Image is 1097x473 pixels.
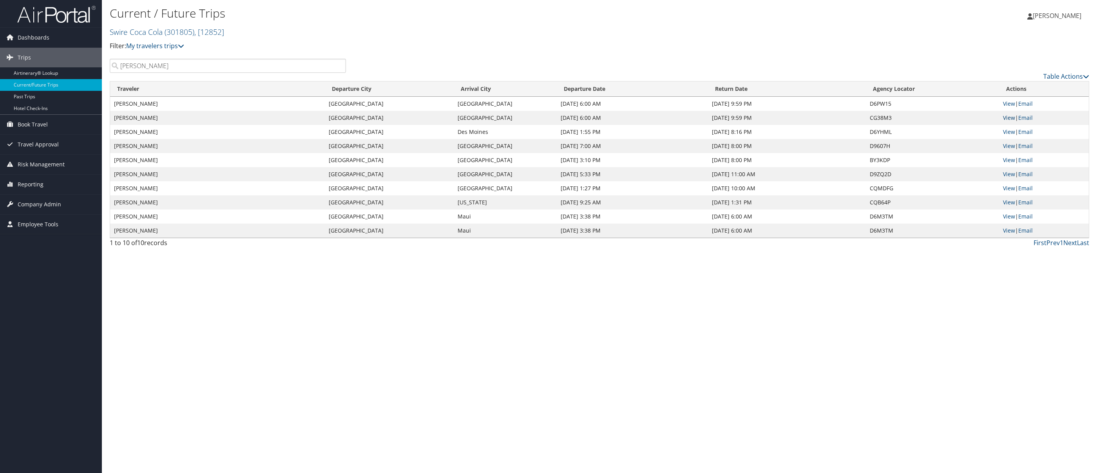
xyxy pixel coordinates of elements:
[194,27,224,37] span: , [ 12852 ]
[110,59,346,73] input: Search Traveler or Arrival City
[999,224,1089,238] td: |
[325,139,454,153] td: [GEOGRAPHIC_DATA]
[18,115,48,134] span: Book Travel
[18,155,65,174] span: Risk Management
[18,175,43,194] span: Reporting
[1003,156,1015,164] a: View
[557,153,708,167] td: [DATE] 3:10 PM
[557,195,708,209] td: [DATE] 9:25 AM
[708,153,866,167] td: [DATE] 8:00 PM
[557,209,708,224] td: [DATE] 3:38 PM
[1046,238,1060,247] a: Prev
[454,167,557,181] td: [GEOGRAPHIC_DATA]
[866,111,999,125] td: CG38M3
[1003,128,1015,135] a: View
[110,125,325,139] td: [PERSON_NAME]
[454,195,557,209] td: [US_STATE]
[866,97,999,111] td: D6PW15
[1003,184,1015,192] a: View
[325,167,454,181] td: [GEOGRAPHIC_DATA]
[708,209,866,224] td: [DATE] 6:00 AM
[866,153,999,167] td: BY3KDP
[1018,142,1033,150] a: Email
[557,81,708,97] th: Departure Date: activate to sort column descending
[866,167,999,181] td: D9ZQ2D
[708,139,866,153] td: [DATE] 8:00 PM
[110,5,763,22] h1: Current / Future Trips
[999,209,1089,224] td: |
[1077,238,1089,247] a: Last
[1003,114,1015,121] a: View
[1003,213,1015,220] a: View
[708,111,866,125] td: [DATE] 9:59 PM
[17,5,96,23] img: airportal-logo.png
[866,181,999,195] td: CQMDFG
[1063,238,1077,247] a: Next
[1018,100,1033,107] a: Email
[165,27,194,37] span: ( 301805 )
[454,97,557,111] td: [GEOGRAPHIC_DATA]
[708,167,866,181] td: [DATE] 11:00 AM
[708,97,866,111] td: [DATE] 9:59 PM
[1034,238,1046,247] a: First
[454,111,557,125] td: [GEOGRAPHIC_DATA]
[999,139,1089,153] td: |
[454,181,557,195] td: [GEOGRAPHIC_DATA]
[454,153,557,167] td: [GEOGRAPHIC_DATA]
[999,97,1089,111] td: |
[110,167,325,181] td: [PERSON_NAME]
[110,139,325,153] td: [PERSON_NAME]
[557,167,708,181] td: [DATE] 5:33 PM
[110,238,346,251] div: 1 to 10 of records
[999,181,1089,195] td: |
[1018,213,1033,220] a: Email
[1033,11,1081,20] span: [PERSON_NAME]
[325,195,454,209] td: [GEOGRAPHIC_DATA]
[557,139,708,153] td: [DATE] 7:00 AM
[708,195,866,209] td: [DATE] 1:31 PM
[557,111,708,125] td: [DATE] 6:00 AM
[708,181,866,195] td: [DATE] 10:00 AM
[325,81,454,97] th: Departure City: activate to sort column ascending
[999,81,1089,97] th: Actions
[1027,4,1089,27] a: [PERSON_NAME]
[866,125,999,139] td: D6YHML
[18,48,31,67] span: Trips
[557,224,708,238] td: [DATE] 3:38 PM
[325,224,454,238] td: [GEOGRAPHIC_DATA]
[1003,100,1015,107] a: View
[1003,170,1015,178] a: View
[18,135,59,154] span: Travel Approval
[325,97,454,111] td: [GEOGRAPHIC_DATA]
[454,209,557,224] td: Maui
[999,125,1089,139] td: |
[708,81,866,97] th: Return Date: activate to sort column ascending
[1060,238,1063,247] a: 1
[866,139,999,153] td: D9607H
[708,125,866,139] td: [DATE] 8:16 PM
[325,209,454,224] td: [GEOGRAPHIC_DATA]
[1003,227,1015,234] a: View
[325,111,454,125] td: [GEOGRAPHIC_DATA]
[454,224,557,238] td: Maui
[1003,142,1015,150] a: View
[110,195,325,209] td: [PERSON_NAME]
[999,153,1089,167] td: |
[866,224,999,238] td: D6M3TM
[1018,114,1033,121] a: Email
[110,153,325,167] td: [PERSON_NAME]
[110,81,325,97] th: Traveler: activate to sort column ascending
[325,181,454,195] td: [GEOGRAPHIC_DATA]
[999,111,1089,125] td: |
[557,125,708,139] td: [DATE] 1:55 PM
[1018,128,1033,135] a: Email
[1018,227,1033,234] a: Email
[325,125,454,139] td: [GEOGRAPHIC_DATA]
[866,209,999,224] td: D6M3TM
[866,81,999,97] th: Agency Locator: activate to sort column ascending
[1018,170,1033,178] a: Email
[708,224,866,238] td: [DATE] 6:00 AM
[999,195,1089,209] td: |
[557,181,708,195] td: [DATE] 1:27 PM
[110,27,224,37] a: Swire Coca Cola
